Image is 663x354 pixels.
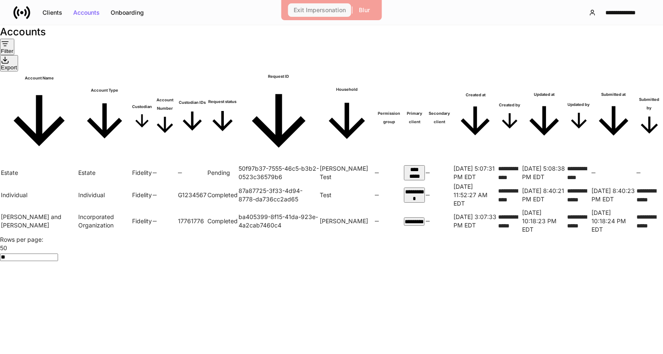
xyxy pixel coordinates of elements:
h6: Request ID [239,72,319,81]
p: [DATE] 11:52:27 AM EDT [453,182,497,208]
td: 17761776 [178,209,207,234]
td: Completed [207,209,238,234]
h6: Household [320,85,374,94]
h6: Created by [498,101,521,109]
p: [DATE] 3:07:33 PM EDT [453,213,497,230]
td: G1234567 [178,182,207,208]
td: 87a87725-3f33-4d94-8778-da736cc2ad65 [239,182,319,208]
p: [PERSON_NAME] [320,217,374,225]
h6: Submitted at [591,90,636,99]
td: 2025-07-03T02:18:23.355Z [522,209,566,234]
span: Household [320,85,374,150]
div: Filter [1,40,13,54]
span: Created by [498,101,521,134]
button: Exit Impersonation [288,3,351,17]
h6: Secondary client [426,109,453,126]
button: Clients [37,6,68,19]
h6: — [591,169,636,177]
td: 2025-09-03T21:08:38.383Z [522,164,566,182]
h6: — [375,191,403,199]
div: Exit Impersonation [294,7,346,13]
p: [DATE] 10:18:23 PM EDT [522,209,566,234]
h6: Request status [207,98,238,106]
h6: Account Number [153,96,177,113]
p: Test [320,191,374,199]
td: Pending [207,164,238,182]
span: Custodian IDs [178,98,207,137]
span: Account Number [153,96,177,138]
p: [DATE] 10:18:24 PM EDT [591,209,636,234]
h6: Updated by [567,100,591,109]
button: Onboarding [105,6,149,19]
h6: — [636,169,662,177]
h6: — [178,169,207,177]
span: Account Type [78,86,131,148]
td: 2025-07-03T00:40:23.490Z [591,182,636,208]
span: Updated at [522,90,566,144]
td: 844e845b-f8b6-4947-8906-0069564c34a2 [404,209,425,234]
p: [DATE] 8:40:21 PM EDT [522,187,566,203]
td: Estate [1,164,77,182]
span: Submitted by [636,95,662,139]
span: Request status [207,98,238,137]
div: Blur [359,7,370,13]
h6: — [375,169,403,177]
td: 2025-07-02T19:07:33.710Z [453,209,497,234]
td: 2025-07-03T00:40:21.684Z [522,182,566,208]
h6: Custodian IDs [178,98,207,107]
span: Request ID [239,72,319,162]
h6: — [426,191,453,199]
h6: Account Name [1,74,77,82]
td: Individual [1,182,77,208]
h6: Primary client [404,109,425,126]
h6: Submitted by [636,95,662,112]
td: aba6cc4d-f4df-4122-9d35-1e154e05786c [404,164,425,182]
td: Incorporated Organization [78,209,131,234]
h6: Updated at [522,90,566,99]
h6: — [426,217,453,225]
h6: Created at [453,91,497,99]
div: Export [1,56,17,71]
h6: — [426,169,453,177]
h6: — [375,217,403,225]
div: Accounts [73,10,100,16]
td: 2025-07-02T15:52:27.093Z [453,182,497,208]
p: [DATE] 5:08:38 PM EDT [522,164,566,181]
p: [DATE] 8:40:23 PM EDT [591,187,636,203]
button: Blur [353,3,375,17]
td: Fidelity [132,164,152,182]
td: Individual [78,182,131,208]
div: Clients [42,10,62,16]
td: 2025-07-03T02:18:24.440Z [591,209,636,234]
td: 2025-09-03T21:07:31.974Z [453,164,497,182]
td: Estate [78,164,131,182]
h6: Account Type [78,86,131,95]
td: Fidelity [132,209,152,234]
h6: — [153,217,177,225]
p: [PERSON_NAME] Test [320,164,374,181]
td: af00448a-a4a9-4888-b593-2aeca612510f [404,182,425,208]
button: Accounts [68,6,105,19]
span: Custodian [132,103,152,132]
h6: Permission group [375,109,403,126]
span: Submitted at [591,90,636,144]
td: Tom Frank and Sue Frank [1,209,77,234]
h6: — [153,191,177,199]
td: 50f97b37-7555-46c5-b3b2-0523c36579b6 [239,164,319,182]
div: Onboarding [111,10,144,16]
span: Account Name [1,74,77,160]
h6: Custodian [132,103,152,111]
p: [DATE] 5:07:31 PM EDT [453,164,497,181]
span: Created at [453,91,497,144]
td: ba405399-8f15-41da-923e-4a2cab7460c4 [239,209,319,234]
span: Updated by [567,100,591,134]
td: Completed [207,182,238,208]
h6: — [153,169,177,177]
td: Fidelity [132,182,152,208]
